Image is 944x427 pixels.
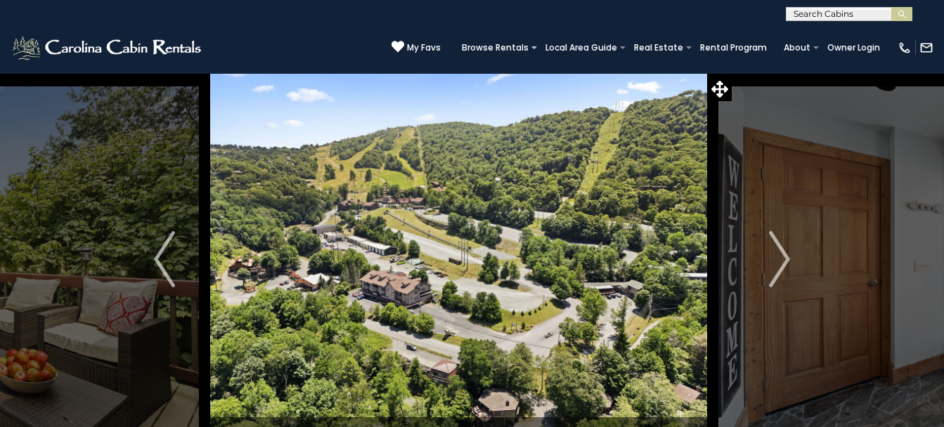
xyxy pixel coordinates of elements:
[693,38,774,58] a: Rental Program
[407,41,441,54] span: My Favs
[777,38,817,58] a: About
[154,231,175,287] img: arrow
[455,38,536,58] a: Browse Rentals
[769,231,790,287] img: arrow
[627,38,690,58] a: Real Estate
[11,34,205,62] img: White-1-2.png
[820,38,887,58] a: Owner Login
[392,40,441,55] a: My Favs
[898,41,912,55] img: phone-regular-white.png
[538,38,624,58] a: Local Area Guide
[919,41,933,55] img: mail-regular-white.png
